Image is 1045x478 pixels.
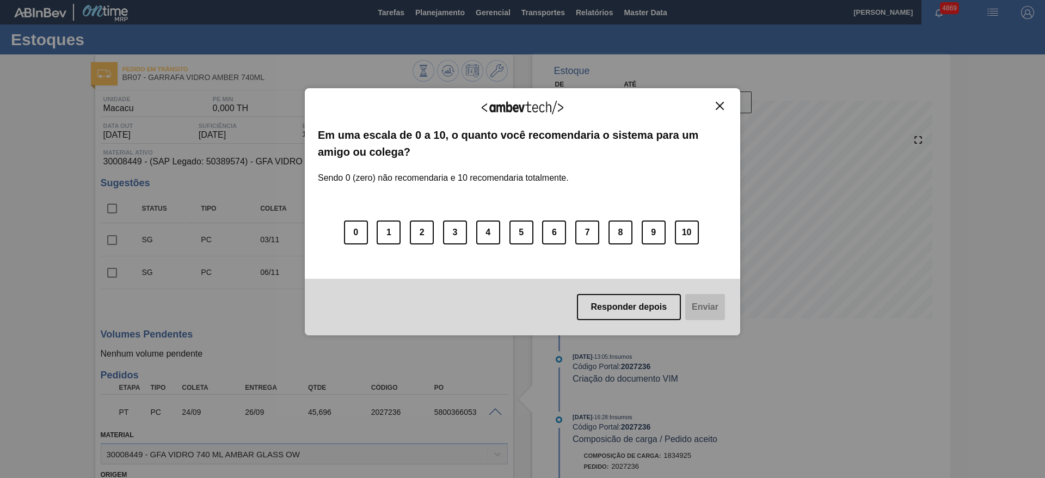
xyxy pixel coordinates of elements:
[318,127,727,160] label: Em uma escala de 0 a 10, o quanto você recomendaria o sistema para um amigo ou colega?
[344,220,368,244] button: 0
[716,102,724,110] img: Close
[542,220,566,244] button: 6
[675,220,699,244] button: 10
[712,101,727,111] button: Close
[318,160,569,183] label: Sendo 0 (zero) não recomendaria e 10 recomendaria totalmente.
[575,220,599,244] button: 7
[577,294,681,320] button: Responder depois
[608,220,632,244] button: 8
[476,220,500,244] button: 4
[509,220,533,244] button: 5
[377,220,401,244] button: 1
[642,220,666,244] button: 9
[482,101,563,114] img: Logo Ambevtech
[443,220,467,244] button: 3
[410,220,434,244] button: 2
